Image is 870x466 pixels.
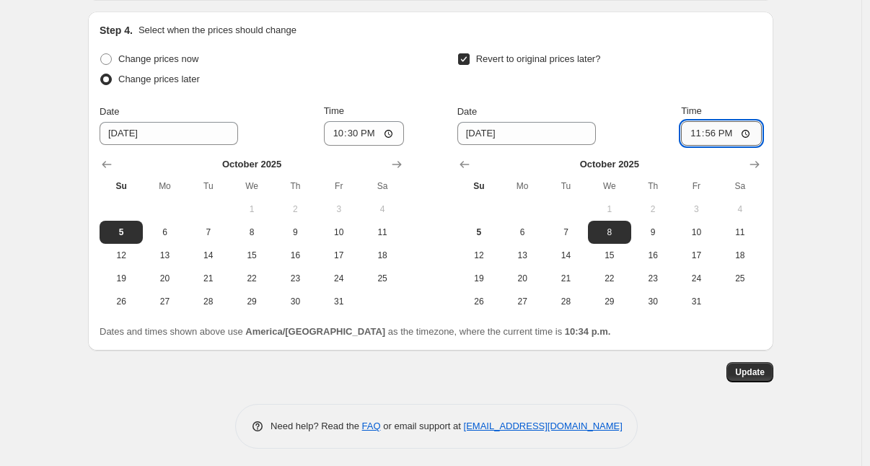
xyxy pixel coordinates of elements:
[118,74,200,84] span: Change prices later
[719,267,762,290] button: Saturday October 25 2025
[594,180,625,192] span: We
[236,273,268,284] span: 22
[149,250,180,261] span: 13
[139,23,296,38] p: Select when the prices should change
[100,267,143,290] button: Sunday October 19 2025
[544,221,587,244] button: Tuesday October 7 2025
[323,273,355,284] span: 24
[236,227,268,238] span: 8
[230,290,273,313] button: Wednesday October 29 2025
[637,273,669,284] span: 23
[105,227,137,238] span: 5
[149,296,180,307] span: 27
[457,267,501,290] button: Sunday October 19 2025
[457,122,596,145] input: 10/5/2025
[680,227,712,238] span: 10
[675,267,718,290] button: Friday October 24 2025
[273,175,317,198] th: Thursday
[457,175,501,198] th: Sunday
[588,221,631,244] button: Wednesday October 8 2025
[631,290,675,313] button: Thursday October 30 2025
[187,267,230,290] button: Tuesday October 21 2025
[681,121,762,146] input: 12:00
[323,250,355,261] span: 17
[361,175,404,198] th: Saturday
[279,227,311,238] span: 9
[273,290,317,313] button: Thursday October 30 2025
[506,273,538,284] span: 20
[105,296,137,307] span: 26
[100,326,610,337] span: Dates and times shown above use as the timezone, where the current time is
[550,250,581,261] span: 14
[100,221,143,244] button: Today Sunday October 5 2025
[105,180,137,192] span: Su
[100,122,238,145] input: 10/5/2025
[230,198,273,221] button: Wednesday October 1 2025
[323,227,355,238] span: 10
[501,175,544,198] th: Monday
[680,296,712,307] span: 31
[230,244,273,267] button: Wednesday October 15 2025
[317,221,361,244] button: Friday October 10 2025
[149,273,180,284] span: 20
[317,175,361,198] th: Friday
[273,221,317,244] button: Thursday October 9 2025
[631,175,675,198] th: Thursday
[193,273,224,284] span: 21
[236,296,268,307] span: 29
[463,180,495,192] span: Su
[279,296,311,307] span: 30
[735,366,765,378] span: Update
[143,267,186,290] button: Monday October 20 2025
[588,198,631,221] button: Wednesday October 1 2025
[544,175,587,198] th: Tuesday
[273,198,317,221] button: Thursday October 2 2025
[361,198,404,221] button: Saturday October 4 2025
[100,175,143,198] th: Sunday
[323,203,355,215] span: 3
[187,290,230,313] button: Tuesday October 28 2025
[680,203,712,215] span: 3
[463,273,495,284] span: 19
[719,221,762,244] button: Saturday October 11 2025
[97,154,117,175] button: Show previous month, September 2025
[631,267,675,290] button: Thursday October 23 2025
[317,267,361,290] button: Friday October 24 2025
[681,105,701,116] span: Time
[105,273,137,284] span: 19
[588,267,631,290] button: Wednesday October 22 2025
[637,296,669,307] span: 30
[279,180,311,192] span: Th
[454,154,475,175] button: Show previous month, September 2025
[324,105,344,116] span: Time
[565,326,611,337] b: 10:34 p.m.
[387,154,407,175] button: Show next month, November 2025
[637,180,669,192] span: Th
[143,290,186,313] button: Monday October 27 2025
[594,296,625,307] span: 29
[501,244,544,267] button: Monday October 13 2025
[366,180,398,192] span: Sa
[719,244,762,267] button: Saturday October 18 2025
[361,221,404,244] button: Saturday October 11 2025
[724,250,756,261] span: 18
[100,23,133,38] h2: Step 4.
[719,175,762,198] th: Saturday
[680,273,712,284] span: 24
[230,175,273,198] th: Wednesday
[550,296,581,307] span: 28
[362,421,381,431] a: FAQ
[675,221,718,244] button: Friday October 10 2025
[506,227,538,238] span: 6
[501,221,544,244] button: Monday October 6 2025
[361,267,404,290] button: Saturday October 25 2025
[506,296,538,307] span: 27
[501,290,544,313] button: Monday October 27 2025
[118,53,198,64] span: Change prices now
[366,273,398,284] span: 25
[236,250,268,261] span: 15
[273,244,317,267] button: Thursday October 16 2025
[726,362,773,382] button: Update
[675,175,718,198] th: Friday
[463,296,495,307] span: 26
